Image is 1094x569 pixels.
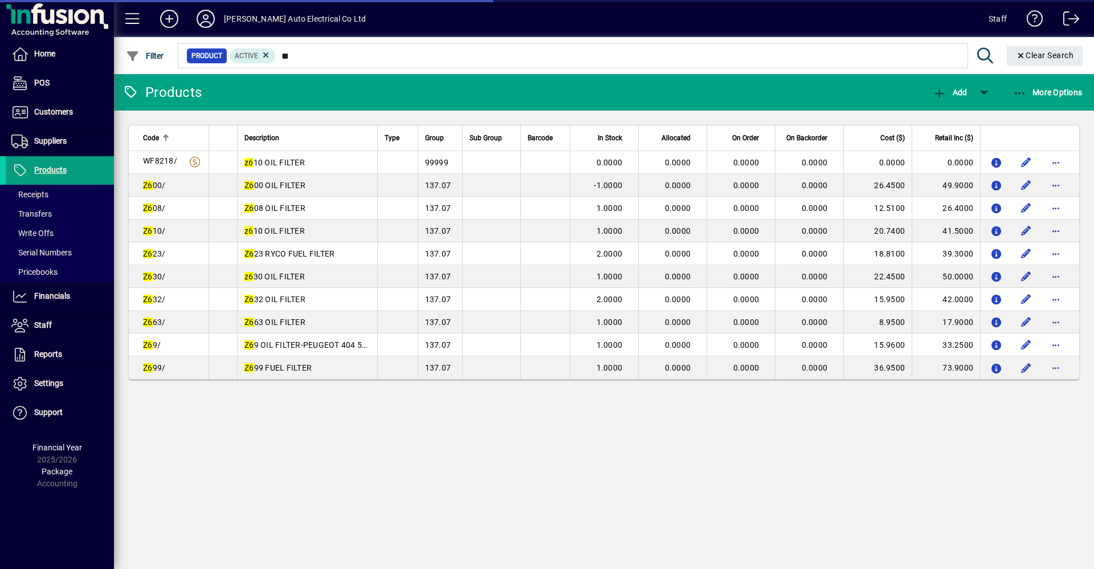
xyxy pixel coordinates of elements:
[6,262,114,282] a: Pricebooks
[11,248,72,257] span: Serial Numbers
[6,311,114,340] a: Staff
[187,9,224,29] button: Profile
[843,220,912,242] td: 20.7400
[244,132,370,144] div: Description
[1017,176,1035,194] button: Edit
[802,340,828,349] span: 0.0000
[235,52,258,60] span: Active
[425,204,451,213] span: 137.07
[143,226,153,235] em: Z6
[6,127,114,156] a: Suppliers
[425,249,451,258] span: 137.07
[528,132,563,144] div: Barcode
[1017,153,1035,172] button: Edit
[597,363,623,372] span: 1.0000
[6,223,114,243] a: Write Offs
[143,204,165,213] span: 08/
[989,10,1007,28] div: Staff
[34,320,52,330] span: Staff
[34,379,63,388] span: Settings
[912,334,980,356] td: 33.2500
[597,226,623,235] span: 1.0000
[1017,290,1035,308] button: Edit
[143,249,165,258] span: 23/
[1047,267,1065,286] button: More options
[1047,199,1065,217] button: More options
[1047,153,1065,172] button: More options
[143,249,153,258] em: Z6
[123,83,202,101] div: Products
[665,363,691,372] span: 0.0000
[733,340,760,349] span: 0.0000
[6,69,114,97] a: POS
[244,340,254,349] em: Z6
[425,340,451,349] span: 137.07
[11,190,48,199] span: Receipts
[244,158,254,167] em: z6
[6,204,114,223] a: Transfers
[34,349,62,359] span: Reports
[1055,2,1080,39] a: Logout
[143,340,153,349] em: Z6
[843,288,912,311] td: 15.9500
[244,363,312,372] span: 99 FUEL FILTER
[470,132,502,144] span: Sub Group
[1016,51,1074,60] span: Clear Search
[425,272,451,281] span: 137.07
[912,220,980,242] td: 41.5000
[802,181,828,190] span: 0.0000
[802,226,828,235] span: 0.0000
[6,98,114,127] a: Customers
[244,295,254,304] em: Z6
[126,51,164,60] span: Filter
[191,50,222,62] span: Product
[244,295,305,304] span: 32 OIL FILTER
[1018,2,1043,39] a: Knowledge Base
[786,132,827,144] span: On Backorder
[143,226,165,235] span: 10/
[143,272,153,281] em: Z6
[143,363,153,372] em: Z6
[143,181,165,190] span: 00/
[665,204,691,213] span: 0.0000
[594,181,622,190] span: -1.0000
[143,272,165,281] span: 30/
[143,363,165,372] span: 99/
[244,340,372,349] span: 9 OIL FILTER-PEUGEOT 404 504
[425,181,451,190] span: 137.07
[244,363,254,372] em: Z6
[385,132,399,144] span: Type
[597,295,623,304] span: 2.0000
[143,204,153,213] em: Z6
[843,265,912,288] td: 22.4500
[34,78,50,87] span: POS
[1013,88,1083,97] span: More Options
[912,197,980,220] td: 26.4000
[665,158,691,167] span: 0.0000
[143,318,153,327] em: Z6
[1017,359,1035,377] button: Edit
[385,132,411,144] div: Type
[34,107,73,116] span: Customers
[244,272,305,281] span: 30 OIL FILTER
[665,181,691,190] span: 0.0000
[733,158,760,167] span: 0.0000
[1047,313,1065,331] button: More options
[34,291,70,300] span: Financials
[11,267,58,277] span: Pricebooks
[912,288,980,311] td: 42.0000
[1047,290,1065,308] button: More options
[230,48,276,63] mat-chip: Activation Status: Active
[646,132,701,144] div: Allocated
[6,243,114,262] a: Serial Numbers
[714,132,769,144] div: On Order
[6,340,114,369] a: Reports
[244,204,254,213] em: Z6
[802,158,828,167] span: 0.0000
[244,204,305,213] span: 08 OIL FILTER
[1017,313,1035,331] button: Edit
[1007,46,1083,66] button: Clear
[1017,267,1035,286] button: Edit
[34,49,55,58] span: Home
[143,132,159,144] span: Code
